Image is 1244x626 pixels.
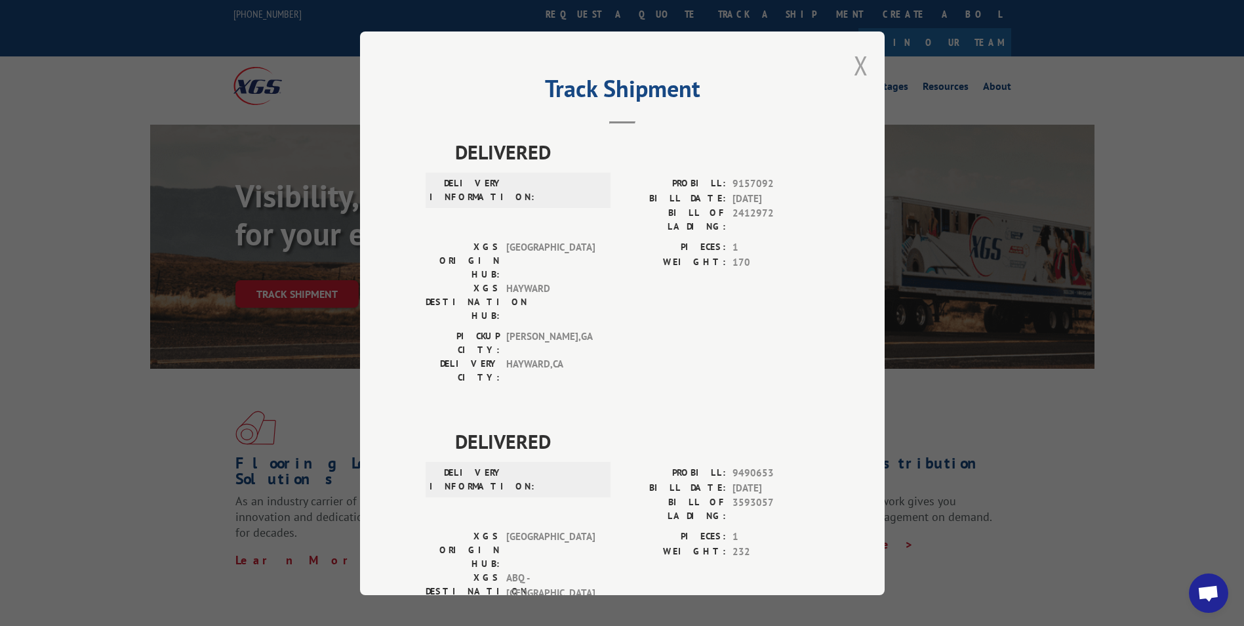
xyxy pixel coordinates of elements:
[622,255,726,270] label: WEIGHT:
[854,48,868,83] button: Close modal
[622,206,726,234] label: BILL OF LADING:
[622,544,726,559] label: WEIGHT:
[732,530,819,545] span: 1
[622,240,726,255] label: PIECES:
[506,571,595,612] span: ABQ - [GEOGRAPHIC_DATA]
[732,191,819,206] span: [DATE]
[426,357,500,385] label: DELIVERY CITY:
[732,240,819,255] span: 1
[732,480,819,495] span: [DATE]
[732,177,819,192] span: 9157092
[732,466,819,481] span: 9490653
[732,206,819,234] span: 2412972
[506,329,595,357] span: [PERSON_NAME] , GA
[622,191,726,206] label: BILL DATE:
[426,240,500,282] label: XGS ORIGIN HUB:
[426,329,500,357] label: PICKUP CITY:
[506,282,595,323] span: HAYWARD
[426,282,500,323] label: XGS DESTINATION HUB:
[732,255,819,270] span: 170
[430,466,504,493] label: DELIVERY INFORMATION:
[430,177,504,204] label: DELIVERY INFORMATION:
[426,530,500,571] label: XGS ORIGIN HUB:
[732,544,819,559] span: 232
[455,427,819,456] span: DELIVERED
[622,177,726,192] label: PROBILL:
[622,480,726,495] label: BILL DATE:
[426,79,819,104] h2: Track Shipment
[506,240,595,282] span: [GEOGRAPHIC_DATA]
[426,571,500,612] label: XGS DESTINATION HUB:
[622,466,726,481] label: PROBILL:
[1189,574,1228,613] div: Open chat
[506,357,595,385] span: HAYWARD , CA
[732,495,819,523] span: 3593057
[506,530,595,571] span: [GEOGRAPHIC_DATA]
[455,137,819,167] span: DELIVERED
[622,495,726,523] label: BILL OF LADING:
[622,530,726,545] label: PIECES:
